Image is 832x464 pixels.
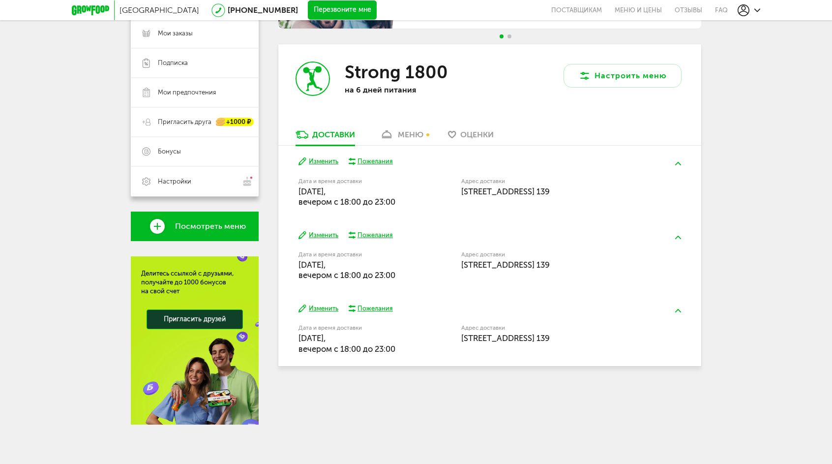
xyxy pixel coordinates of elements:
[175,222,246,231] span: Посмотреть меню
[348,231,393,240] button: Пожелания
[461,252,645,257] label: Адрес доставки
[158,59,188,67] span: Подписка
[131,19,259,48] a: Мои заказы
[348,157,393,166] button: Пожелания
[291,129,360,145] a: Доставки
[147,309,243,329] a: Пригласить друзей
[461,333,550,343] span: [STREET_ADDRESS] 139
[298,231,338,240] button: Изменить
[345,62,448,83] h3: Strong 1800
[398,130,423,139] div: меню
[675,309,681,312] img: arrow-up-green.5eb5f82.svg
[298,179,411,184] label: Дата и время доставки
[158,29,193,38] span: Мои заказы
[461,325,645,331] label: Адрес доставки
[564,64,682,88] button: Настроить меню
[298,325,411,331] label: Дата и время доставки
[357,157,393,166] div: Пожелания
[141,269,248,296] div: Делитесь ссылкой с друзьями, получайте до 1000 бонусов на свой счет
[375,129,428,145] a: меню
[298,252,411,257] label: Дата и время доставки
[131,137,259,166] a: Бонусы
[500,34,504,38] span: Go to slide 1
[131,212,259,241] a: Посмотреть меню
[158,88,216,97] span: Мои предпочтения
[675,236,681,239] img: arrow-up-green.5eb5f82.svg
[348,304,393,313] button: Пожелания
[357,231,393,240] div: Пожелания
[298,157,338,166] button: Изменить
[298,304,338,313] button: Изменить
[131,78,259,107] a: Мои предпочтения
[158,147,181,156] span: Бонусы
[119,5,199,15] span: [GEOGRAPHIC_DATA]
[298,333,395,353] span: [DATE], вечером c 18:00 до 23:00
[298,186,395,207] span: [DATE], вечером c 18:00 до 23:00
[228,5,298,15] a: [PHONE_NUMBER]
[443,129,499,145] a: Оценки
[312,130,355,139] div: Доставки
[216,118,254,126] div: +1000 ₽
[308,0,377,20] button: Перезвоните мне
[131,166,259,196] a: Настройки
[507,34,511,38] span: Go to slide 2
[675,162,681,165] img: arrow-up-green.5eb5f82.svg
[158,118,211,126] span: Пригласить друга
[461,179,645,184] label: Адрес доставки
[345,85,473,94] p: на 6 дней питания
[461,186,550,196] span: [STREET_ADDRESS] 139
[158,177,191,186] span: Настройки
[357,304,393,313] div: Пожелания
[460,130,494,139] span: Оценки
[131,48,259,78] a: Подписка
[131,107,259,137] a: Пригласить друга +1000 ₽
[461,260,550,270] span: [STREET_ADDRESS] 139
[298,260,395,280] span: [DATE], вечером c 18:00 до 23:00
